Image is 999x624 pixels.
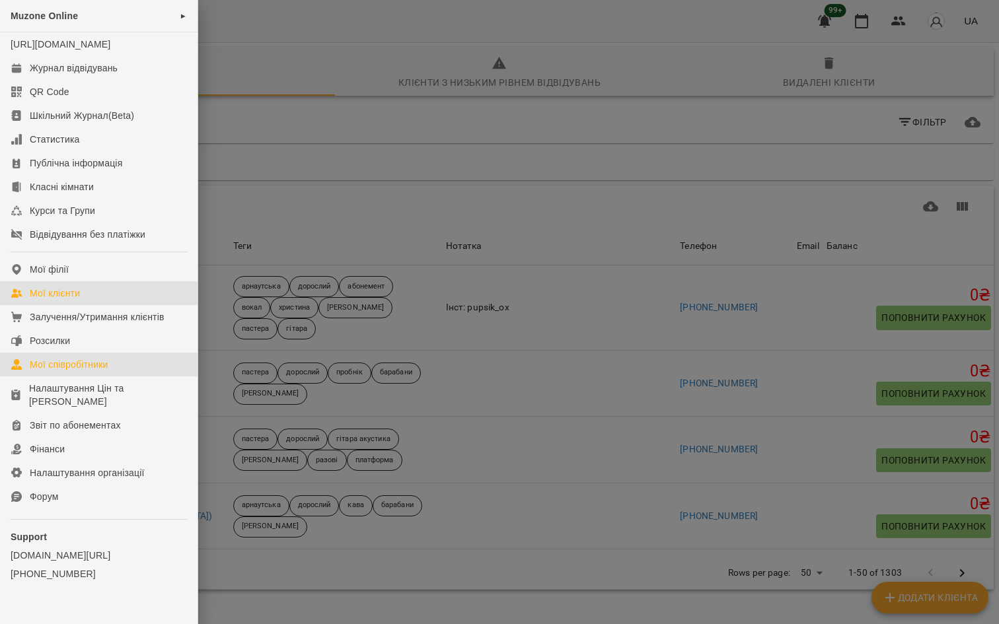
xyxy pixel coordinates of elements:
[30,442,65,456] div: Фінанси
[30,263,69,276] div: Мої філії
[30,109,134,122] div: Шкільний Журнал(Beta)
[30,204,95,217] div: Курси та Групи
[11,39,110,50] a: [URL][DOMAIN_NAME]
[11,549,187,562] a: [DOMAIN_NAME][URL]
[30,490,59,503] div: Форум
[30,466,145,479] div: Налаштування організації
[11,11,78,21] span: Muzone Online
[30,85,69,98] div: QR Code
[180,11,187,21] span: ►
[30,156,122,170] div: Публічна інформація
[30,133,80,146] div: Статистика
[30,358,108,371] div: Мої співробітники
[30,228,145,241] div: Відвідування без платіжки
[30,287,80,300] div: Мої клієнти
[11,567,187,580] a: [PHONE_NUMBER]
[30,419,121,432] div: Звіт по абонементах
[11,530,187,543] p: Support
[30,180,94,193] div: Класні кімнати
[30,310,165,324] div: Залучення/Утримання клієнтів
[30,334,70,347] div: Розсилки
[29,382,187,408] div: Налаштування Цін та [PERSON_NAME]
[30,61,118,75] div: Журнал відвідувань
